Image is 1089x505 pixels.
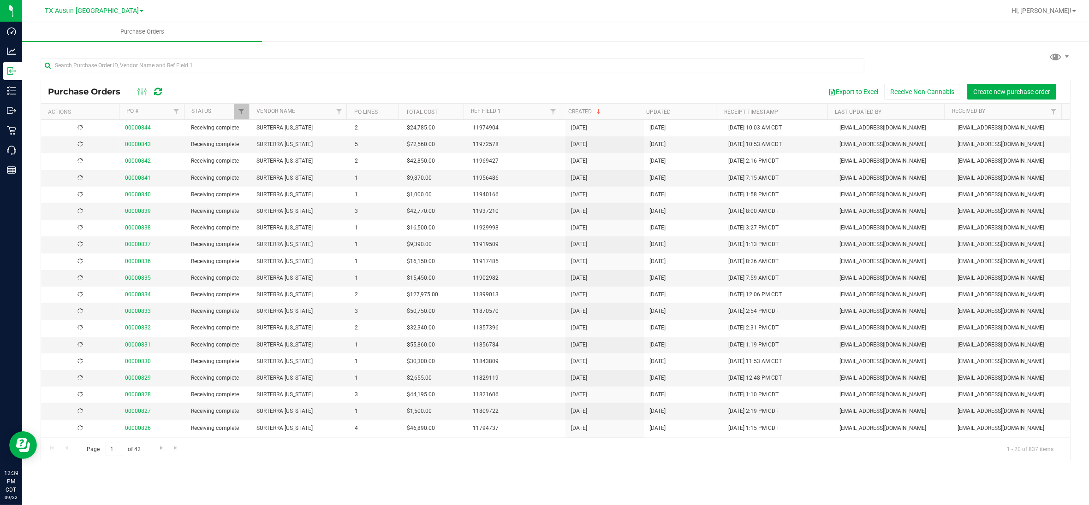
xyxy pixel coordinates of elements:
[473,424,560,433] span: 11794737
[234,104,249,119] a: Filter
[571,157,587,165] span: [DATE]
[256,274,344,282] span: SURTERRA [US_STATE]
[256,108,295,114] a: Vendor Name
[571,323,587,332] span: [DATE]
[884,84,960,100] button: Receive Non-Cannabis
[191,123,245,132] span: Receiving complete
[355,357,396,366] span: 1
[728,174,779,182] span: [DATE] 7:15 AM CDT
[406,109,438,115] a: Total Cost
[473,207,560,216] span: 11937210
[256,290,344,299] span: SURTERRA [US_STATE]
[728,374,782,382] span: [DATE] 12:48 PM CDT
[191,374,245,382] span: Receiving complete
[571,190,587,199] span: [DATE]
[839,374,946,382] span: [EMAIL_ADDRESS][DOMAIN_NAME]
[125,275,151,281] a: 00000835
[571,307,587,316] span: [DATE]
[571,407,587,416] span: [DATE]
[125,341,151,348] a: 00000831
[473,407,560,416] span: 11809722
[958,174,1065,182] span: [EMAIL_ADDRESS][DOMAIN_NAME]
[407,157,435,165] span: $42,850.00
[728,157,779,165] span: [DATE] 2:16 PM CDT
[407,424,435,433] span: $46,890.00
[407,290,439,299] span: $127,975.00
[7,47,16,56] inline-svg: Analytics
[191,157,245,165] span: Receiving complete
[191,390,245,399] span: Receiving complete
[728,323,779,332] span: [DATE] 2:31 PM CDT
[126,108,138,114] a: PO #
[649,174,666,182] span: [DATE]
[125,258,151,264] a: 00000836
[473,157,560,165] span: 11969427
[649,424,666,433] span: [DATE]
[546,104,561,119] a: Filter
[191,140,245,149] span: Receiving complete
[473,257,560,266] span: 11917485
[958,140,1065,149] span: [EMAIL_ADDRESS][DOMAIN_NAME]
[4,469,18,494] p: 12:39 PM CDT
[355,157,396,165] span: 2
[355,341,396,349] span: 1
[407,407,432,416] span: $1,500.00
[9,431,37,459] iframe: Resource center
[728,207,779,216] span: [DATE] 8:00 AM CDT
[728,274,779,282] span: [DATE] 7:59 AM CDT
[1000,442,1061,456] span: 1 - 20 of 837 items
[125,224,151,231] a: 00000838
[355,424,396,433] span: 4
[191,108,211,114] a: Status
[571,274,587,282] span: [DATE]
[355,140,396,149] span: 5
[355,123,396,132] span: 2
[256,407,344,416] span: SURTERRA [US_STATE]
[22,22,262,41] a: Purchase Orders
[407,374,432,382] span: $2,655.00
[256,174,344,182] span: SURTERRA [US_STATE]
[108,28,177,36] span: Purchase Orders
[839,290,946,299] span: [EMAIL_ADDRESS][DOMAIN_NAME]
[649,307,666,316] span: [DATE]
[191,174,245,182] span: Receiving complete
[256,374,344,382] span: SURTERRA [US_STATE]
[473,123,560,132] span: 11974904
[125,391,151,398] a: 00000828
[958,341,1065,349] span: [EMAIL_ADDRESS][DOMAIN_NAME]
[571,374,587,382] span: [DATE]
[958,424,1065,433] span: [EMAIL_ADDRESS][DOMAIN_NAME]
[125,141,151,147] a: 00000843
[1012,7,1071,14] span: Hi, [PERSON_NAME]!
[355,407,396,416] span: 1
[355,390,396,399] span: 3
[125,291,151,298] a: 00000834
[958,390,1065,399] span: [EMAIL_ADDRESS][DOMAIN_NAME]
[649,374,666,382] span: [DATE]
[571,257,587,266] span: [DATE]
[649,290,666,299] span: [DATE]
[728,407,779,416] span: [DATE] 2:19 PM CDT
[407,123,435,132] span: $24,785.00
[125,158,151,164] a: 00000842
[473,374,560,382] span: 11829119
[571,424,587,433] span: [DATE]
[649,190,666,199] span: [DATE]
[571,123,587,132] span: [DATE]
[191,307,245,316] span: Receiving complete
[355,240,396,249] span: 1
[728,257,779,266] span: [DATE] 8:26 AM CDT
[355,374,396,382] span: 1
[649,123,666,132] span: [DATE]
[839,424,946,433] span: [EMAIL_ADDRESS][DOMAIN_NAME]
[125,408,151,414] a: 00000827
[571,174,587,182] span: [DATE]
[407,190,432,199] span: $1,000.00
[407,257,435,266] span: $16,150.00
[728,341,779,349] span: [DATE] 1:19 PM CDT
[407,240,432,249] span: $9,390.00
[256,323,344,332] span: SURTERRA [US_STATE]
[191,190,245,199] span: Receiving complete
[79,442,149,456] span: Page of 42
[649,257,666,266] span: [DATE]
